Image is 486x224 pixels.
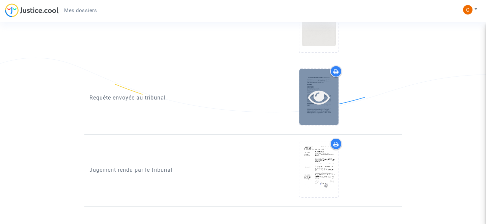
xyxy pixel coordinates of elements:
p: Requête envoyée au tribunal [89,93,238,102]
a: Mes dossiers [59,5,102,16]
span: Mes dossiers [64,7,97,13]
img: AEdFTp4nJnyNQOO-YWhuDHJmcqgYNGhsHkGym8nqRucSAB4=s96-c [463,5,473,15]
img: jc-logo.svg [5,3,59,17]
p: Jugement rendu par le tribunal [89,166,238,174]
